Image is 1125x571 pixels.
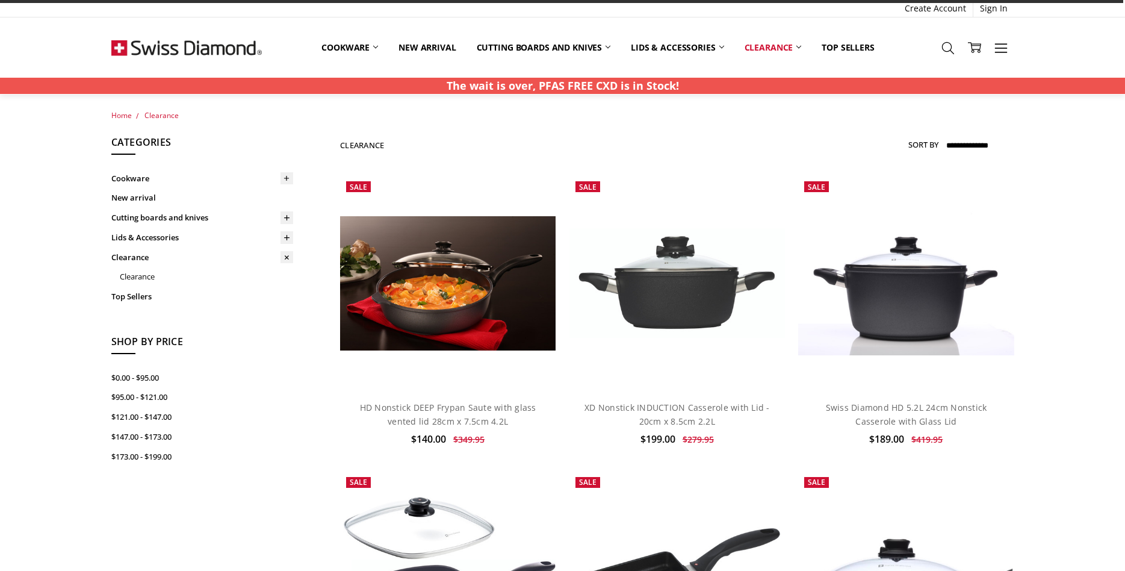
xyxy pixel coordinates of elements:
[111,169,293,189] a: Cookware
[111,17,262,78] img: Free Shipping On Every Order
[683,434,714,445] span: $279.95
[569,175,785,391] a: XD Nonstick INDUCTION Casserole with Lid - 20cm x 8.5cm 2.2L
[111,188,293,208] a: New arrival
[447,78,679,94] p: The wait is over, PFAS FREE CXD is in Stock!
[811,34,884,61] a: Top Sellers
[340,175,556,391] a: HD Nonstick DEEP Frypan Saute with glass vented lid 28cm x 7.5cm 4.2L
[111,388,293,408] a: $95.00 - $121.00
[579,182,597,192] span: Sale
[120,267,293,287] a: Clearance
[826,402,987,426] a: Swiss Diamond HD 5.2L 24cm Nonstick Casserole with Glass Lid
[340,216,556,351] img: HD Nonstick DEEP Frypan Saute with glass vented lid 28cm x 7.5cm 4.2L
[569,228,785,338] img: XD Nonstick INDUCTION Casserole with Lid - 20cm x 8.5cm 2.2L
[798,211,1014,355] img: Swiss Diamond HD 5.2L 24cm Nonstick Casserole with Glass Lid
[908,135,938,154] label: Sort By
[411,432,446,446] span: $140.00
[579,477,597,487] span: Sale
[869,432,904,446] span: $189.00
[111,228,293,248] a: Lids & Accessories
[111,427,293,447] a: $147.00 - $173.00
[808,182,825,192] span: Sale
[640,432,675,446] span: $199.00
[466,34,621,61] a: Cutting boards and knives
[584,402,770,426] a: XD Nonstick INDUCTION Casserole with Lid - 20cm x 8.5cm 2.2L
[111,110,132,120] a: Home
[111,407,293,427] a: $121.00 - $147.00
[453,434,485,445] span: $349.95
[798,175,1014,391] a: Swiss Diamond HD 5.2L 24cm Nonstick Casserole with Glass Lid
[111,368,293,388] a: $0.00 - $95.00
[111,447,293,467] a: $173.00 - $199.00
[350,182,367,192] span: Sale
[734,34,812,61] a: Clearance
[111,135,293,155] h5: Categories
[808,477,825,487] span: Sale
[350,477,367,487] span: Sale
[911,434,943,445] span: $419.95
[388,34,466,61] a: New arrival
[360,402,536,426] a: HD Nonstick DEEP Frypan Saute with glass vented lid 28cm x 7.5cm 4.2L
[111,287,293,307] a: Top Sellers
[111,208,293,228] a: Cutting boards and knives
[340,140,384,150] h1: Clearance
[621,34,734,61] a: Lids & Accessories
[311,34,388,61] a: Cookware
[111,334,293,355] h5: Shop By Price
[111,248,293,267] a: Clearance
[144,110,179,120] a: Clearance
